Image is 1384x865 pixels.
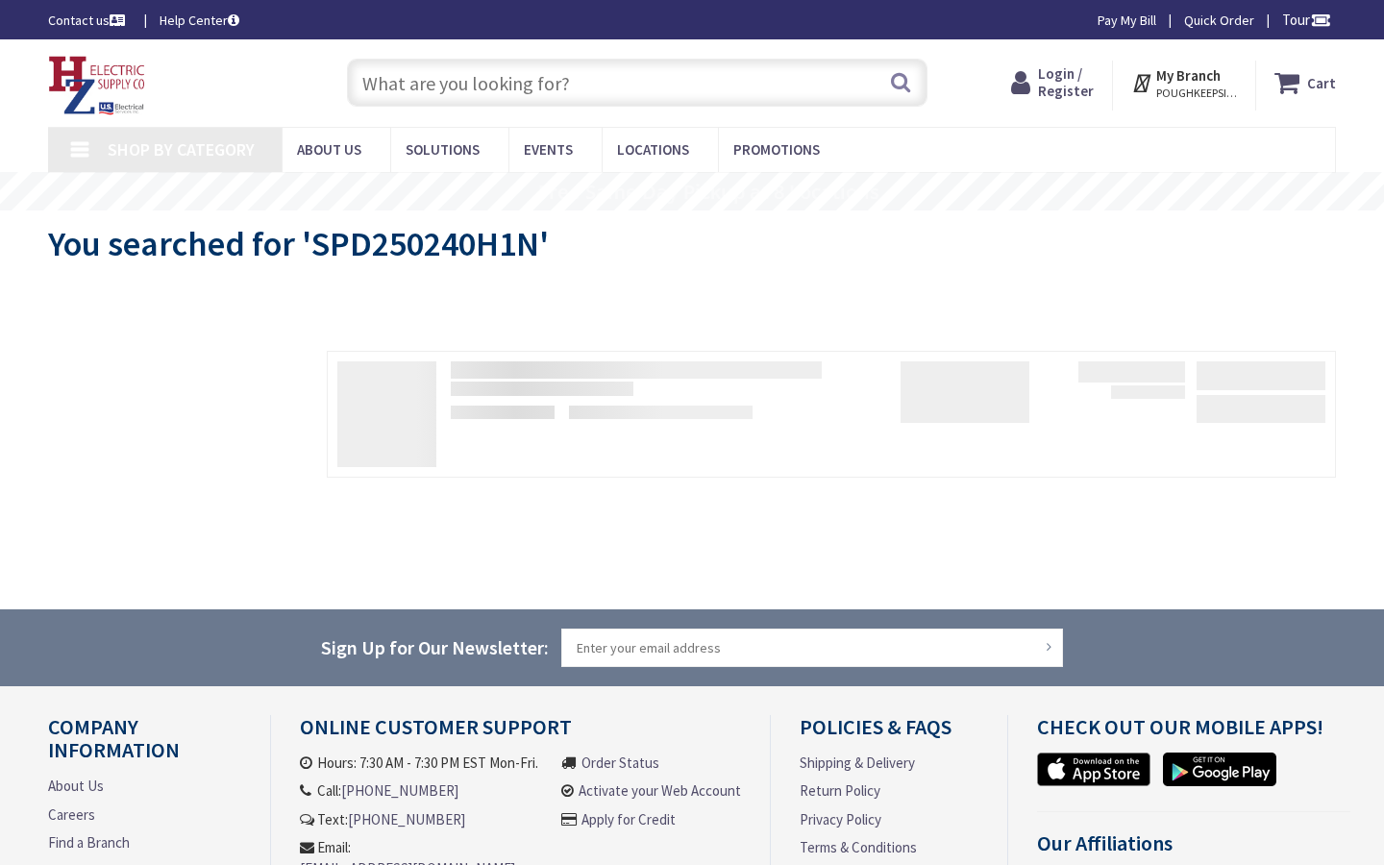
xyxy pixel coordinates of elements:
[617,140,689,159] span: Locations
[160,11,239,30] a: Help Center
[581,809,676,829] a: Apply for Credit
[1156,86,1238,101] span: POUGHKEEPSIE, [GEOGRAPHIC_DATA]
[800,837,917,857] a: Terms & Conditions
[581,753,659,773] a: Order Status
[300,809,553,829] li: Text:
[1184,11,1254,30] a: Quick Order
[1274,65,1336,100] a: Cart
[561,629,1063,667] input: Enter your email address
[800,715,978,753] h4: Policies & FAQs
[300,780,553,801] li: Call:
[538,182,879,203] rs-layer: Free Same Day Pickup at 8 Locations
[1011,65,1094,100] a: Login / Register
[733,140,820,159] span: Promotions
[300,753,553,773] li: Hours: 7:30 AM - 7:30 PM EST Mon-Fri.
[48,222,549,265] span: You searched for 'SPD250240H1N'
[297,140,361,159] span: About Us
[1282,11,1331,29] span: Tour
[579,780,741,801] a: Activate your Web Account
[48,11,129,30] a: Contact us
[406,140,480,159] span: Solutions
[48,776,104,796] a: About Us
[1156,66,1221,85] strong: My Branch
[1098,11,1156,30] a: Pay My Bill
[1307,65,1336,100] strong: Cart
[48,56,146,115] img: HZ Electric Supply
[347,59,927,107] input: What are you looking for?
[48,804,95,825] a: Careers
[800,753,915,773] a: Shipping & Delivery
[1038,64,1094,100] span: Login / Register
[348,809,465,829] a: [PHONE_NUMBER]
[800,809,881,829] a: Privacy Policy
[800,780,880,801] a: Return Policy
[321,635,549,659] span: Sign Up for Our Newsletter:
[48,715,241,776] h4: Company Information
[1037,715,1350,753] h4: Check out Our Mobile Apps!
[524,140,573,159] span: Events
[300,715,742,753] h4: Online Customer Support
[108,138,255,161] span: Shop By Category
[48,832,130,853] a: Find a Branch
[341,780,458,801] a: [PHONE_NUMBER]
[1131,65,1238,100] div: My Branch POUGHKEEPSIE, [GEOGRAPHIC_DATA]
